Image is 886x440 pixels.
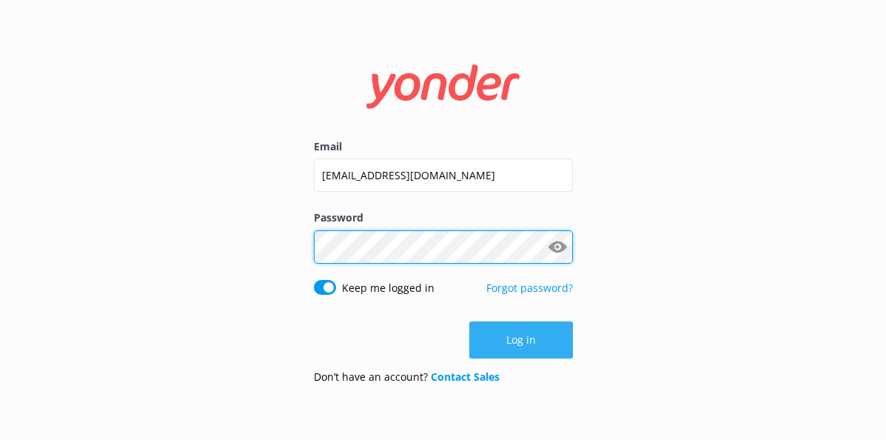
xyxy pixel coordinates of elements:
label: Email [314,139,573,155]
input: user@emailaddress.com [314,159,573,192]
label: Password [314,210,573,226]
button: Show password [543,232,573,261]
a: Forgot password? [486,281,573,295]
a: Contact Sales [431,370,500,384]
p: Don’t have an account? [314,369,500,385]
button: Log in [469,321,573,359]
label: Keep me logged in [342,280,434,296]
